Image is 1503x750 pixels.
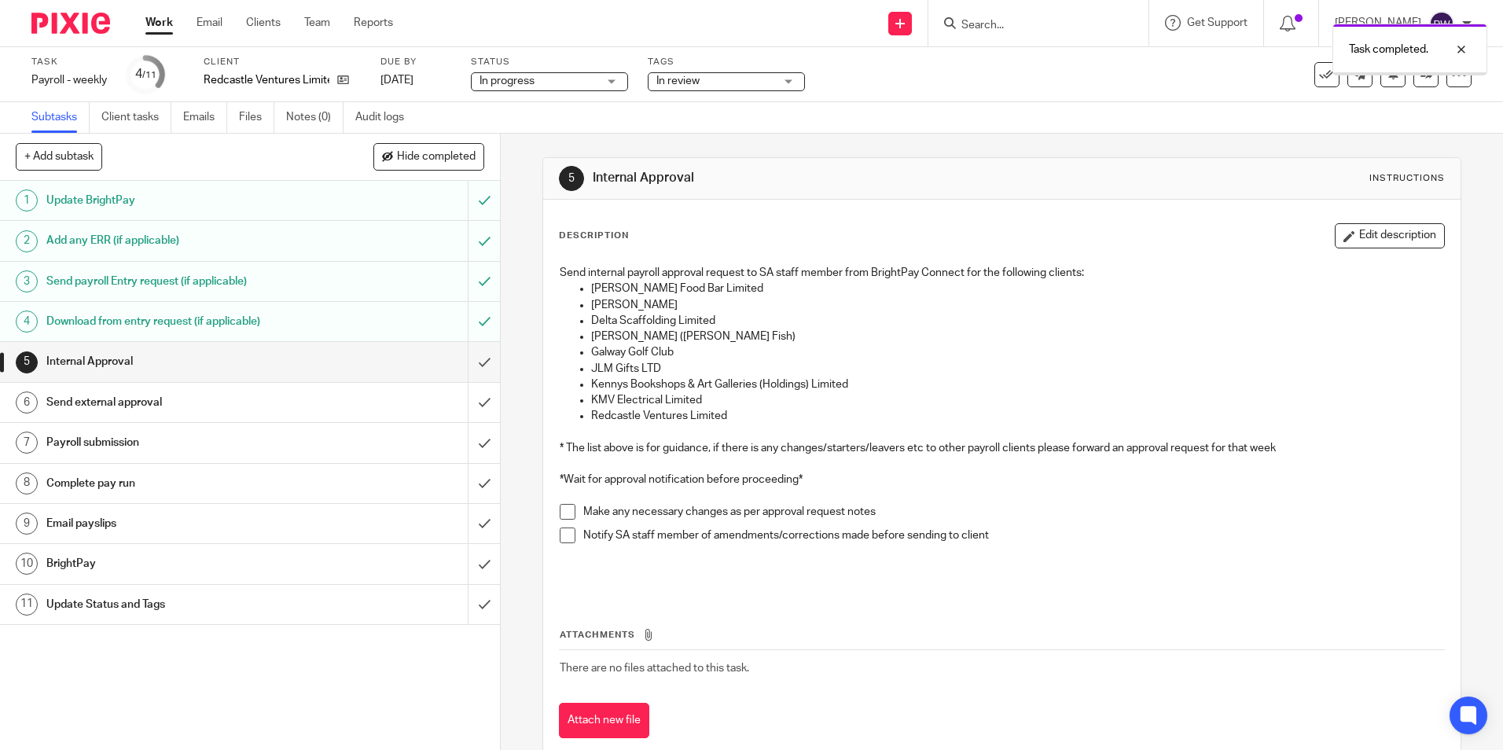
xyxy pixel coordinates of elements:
a: Clients [246,15,281,31]
p: Description [559,230,629,242]
div: 9 [16,513,38,535]
button: Hide completed [373,143,484,170]
div: 10 [16,553,38,575]
div: 8 [16,472,38,494]
h1: Email payslips [46,512,317,535]
h1: Download from entry request (if applicable) [46,310,317,333]
h1: Update Status and Tags [46,593,317,616]
span: [DATE] [380,75,413,86]
div: 3 [16,270,38,292]
div: 6 [16,392,38,414]
h1: BrightPay [46,552,317,575]
div: 11 [16,594,38,616]
a: Files [239,102,274,133]
p: [PERSON_NAME] ([PERSON_NAME] Fish) [591,329,1443,344]
h1: Complete pay run [46,472,317,495]
button: + Add subtask [16,143,102,170]
img: svg%3E [1429,11,1454,36]
p: Delta Scaffolding Limited [591,313,1443,329]
div: 4 [16,311,38,333]
p: Galway Golf Club [591,344,1443,360]
a: Notes (0) [286,102,344,133]
div: 1 [16,189,38,211]
button: Attach new file [559,703,649,738]
span: Hide completed [397,151,476,164]
a: Team [304,15,330,31]
span: In progress [480,75,535,86]
span: In review [656,75,700,86]
img: Pixie [31,13,110,34]
p: Make any necessary changes as per approval request notes [583,504,1443,520]
button: Edit description [1335,223,1445,248]
div: Instructions [1369,172,1445,185]
div: 7 [16,432,38,454]
label: Tags [648,56,805,68]
a: Email [197,15,222,31]
p: KMV Electrical Limited [591,392,1443,408]
p: Redcastle Ventures Limited [591,408,1443,424]
label: Client [204,56,361,68]
a: Emails [183,102,227,133]
div: 2 [16,230,38,252]
div: 5 [559,166,584,191]
div: Payroll - weekly [31,72,107,88]
div: 5 [16,351,38,373]
h1: Internal Approval [46,350,317,373]
p: Kennys Bookshops & Art Galleries (Holdings) Limited [591,377,1443,392]
a: Audit logs [355,102,416,133]
a: Subtasks [31,102,90,133]
h1: Update BrightPay [46,189,317,212]
label: Status [471,56,628,68]
p: [PERSON_NAME] [591,297,1443,313]
div: 4 [135,65,156,83]
h1: Send payroll Entry request (if applicable) [46,270,317,293]
p: Notify SA staff member of amendments/corrections made before sending to client [583,528,1443,543]
p: Redcastle Ventures Limited [204,72,329,88]
a: Work [145,15,173,31]
h1: Add any ERR (if applicable) [46,229,317,252]
p: Task completed. [1349,42,1428,57]
small: /11 [142,71,156,79]
p: JLM Gifts LTD [591,361,1443,377]
a: Reports [354,15,393,31]
p: [PERSON_NAME] Food Bar Limited [591,281,1443,296]
p: *Wait for approval notification before proceeding* [560,472,1443,487]
label: Due by [380,56,451,68]
h1: Internal Approval [593,170,1035,186]
p: * The list above is for guidance, if there is any changes/starters/leavers etc to other payroll c... [560,440,1443,456]
label: Task [31,56,107,68]
span: Attachments [560,631,635,639]
h1: Send external approval [46,391,317,414]
h1: Payroll submission [46,431,317,454]
span: There are no files attached to this task. [560,663,749,674]
p: Send internal payroll approval request to SA staff member from BrightPay Connect for the followin... [560,265,1443,281]
a: Client tasks [101,102,171,133]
